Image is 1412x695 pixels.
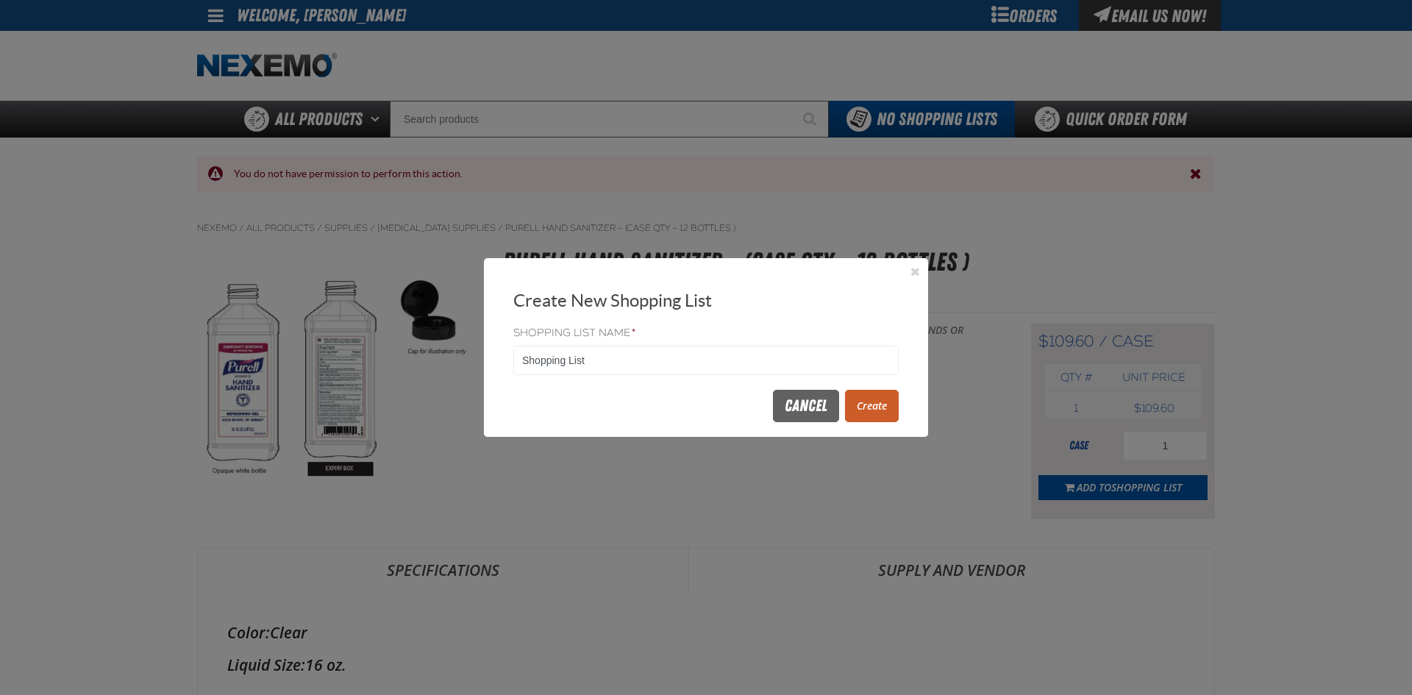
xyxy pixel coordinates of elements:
[906,263,924,280] button: Close the Dialog
[845,390,899,422] button: Create
[513,346,899,375] input: Shopping List Name
[773,390,839,422] button: Cancel
[513,327,899,341] label: Shopping List Name
[513,291,712,310] span: Create New Shopping List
